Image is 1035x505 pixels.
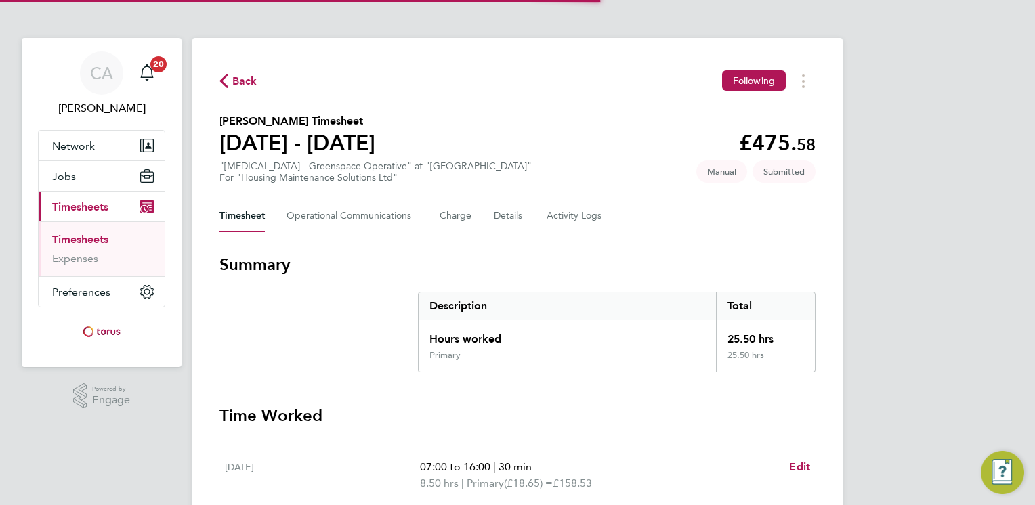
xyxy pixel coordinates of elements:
div: Description [419,292,716,320]
button: Timesheets Menu [791,70,816,91]
button: Activity Logs [547,200,604,232]
span: This timesheet is Submitted. [753,160,816,183]
div: For "Housing Maintenance Solutions Ltd" [219,172,532,183]
h1: [DATE] - [DATE] [219,129,375,156]
div: 25.50 hrs [716,350,815,372]
button: Preferences [39,277,165,307]
div: Hours worked [419,320,716,350]
button: Details [494,200,525,232]
div: Total [716,292,815,320]
span: £158.53 [553,477,592,489]
div: Summary [418,292,816,372]
div: [DATE] [225,459,420,491]
span: CA [90,64,113,82]
h3: Summary [219,254,816,276]
span: Preferences [52,286,110,299]
span: 58 [797,135,816,154]
span: Christopher Anders [38,100,165,116]
a: Powered byEngage [73,383,131,409]
span: (£18.65) = [504,477,553,489]
span: 20 [150,56,167,72]
a: CA[PERSON_NAME] [38,51,165,116]
div: "[MEDICAL_DATA] - Greenspace Operative" at "[GEOGRAPHIC_DATA]" [219,160,532,183]
span: Timesheets [52,200,108,213]
span: | [461,477,464,489]
div: Primary [429,350,461,361]
button: Back [219,72,257,89]
span: Following [733,74,775,87]
h3: Time Worked [219,405,816,426]
button: Engage Resource Center [981,451,1024,494]
span: 07:00 to 16:00 [420,460,490,473]
button: Following [722,70,786,91]
span: Back [232,73,257,89]
app-decimal: £475. [739,130,816,156]
button: Timesheet [219,200,265,232]
button: Timesheets [39,192,165,221]
nav: Main navigation [22,38,182,367]
span: 8.50 hrs [420,477,459,489]
a: Expenses [52,252,98,265]
button: Charge [440,200,472,232]
span: Jobs [52,170,76,183]
button: Network [39,131,165,160]
span: This timesheet was manually created. [696,160,747,183]
h2: [PERSON_NAME] Timesheet [219,113,375,129]
span: Network [52,139,95,152]
a: Edit [789,459,810,475]
button: Operational Communications [287,200,418,232]
span: Powered by [92,383,130,395]
span: Engage [92,395,130,406]
a: 20 [133,51,161,95]
span: 30 min [499,460,532,473]
img: torus-logo-retina.png [78,321,125,343]
a: Timesheets [52,233,108,246]
span: Primary [467,475,504,491]
span: Edit [789,460,810,473]
span: | [493,460,496,473]
div: 25.50 hrs [716,320,815,350]
div: Timesheets [39,221,165,276]
button: Jobs [39,161,165,191]
a: Go to home page [38,321,165,343]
